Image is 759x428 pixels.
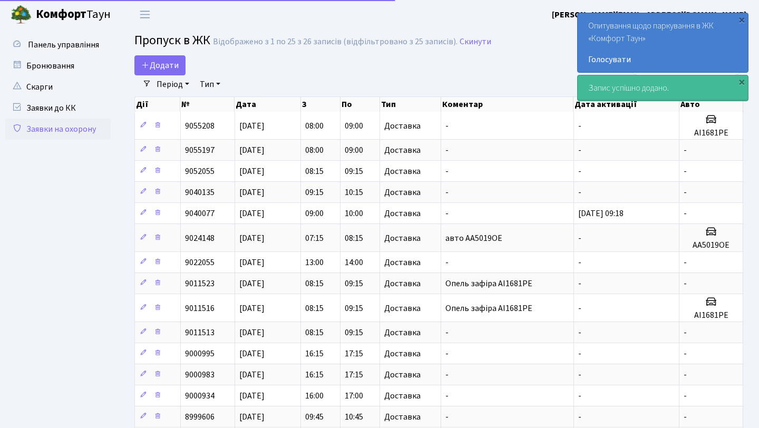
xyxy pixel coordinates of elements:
[345,390,363,402] span: 17:00
[345,257,363,268] span: 14:00
[578,232,581,244] span: -
[239,411,265,423] span: [DATE]
[28,39,99,51] span: Панель управління
[384,349,421,358] span: Доставка
[239,166,265,177] span: [DATE]
[552,9,746,21] b: [PERSON_NAME][EMAIL_ADDRESS][DOMAIN_NAME]
[5,55,111,76] a: Бронювання
[578,369,581,381] span: -
[345,303,363,314] span: 09:15
[384,188,421,197] span: Доставка
[445,187,449,198] span: -
[445,303,532,314] span: Опель зафіра АІ1681РЕ
[185,390,215,402] span: 9000934
[305,208,324,219] span: 09:00
[141,60,179,71] span: Додати
[301,97,340,112] th: З
[345,144,363,156] span: 09:00
[684,240,738,250] h5: АА5019ОЕ
[239,187,265,198] span: [DATE]
[305,232,324,244] span: 07:15
[134,55,186,75] a: Додати
[239,257,265,268] span: [DATE]
[185,144,215,156] span: 9055197
[36,6,86,23] b: Комфорт
[573,97,679,112] th: Дата активації
[445,327,449,338] span: -
[305,390,324,402] span: 16:00
[305,278,324,289] span: 08:15
[684,411,687,423] span: -
[384,392,421,400] span: Доставка
[305,327,324,338] span: 08:15
[684,310,738,320] h5: АІ1681РЕ
[684,257,687,268] span: -
[684,327,687,338] span: -
[578,120,581,132] span: -
[185,120,215,132] span: 9055208
[578,390,581,402] span: -
[345,278,363,289] span: 09:15
[684,187,687,198] span: -
[445,166,449,177] span: -
[36,6,111,24] span: Таун
[134,31,210,50] span: Пропуск в ЖК
[340,97,380,112] th: По
[235,97,301,112] th: Дата
[239,303,265,314] span: [DATE]
[578,13,748,72] div: Опитування щодо паркування в ЖК «Комфорт Таун»
[445,120,449,132] span: -
[213,37,458,47] div: Відображено з 1 по 25 з 26 записів (відфільтровано з 25 записів).
[305,348,324,359] span: 16:15
[185,232,215,244] span: 9024148
[345,348,363,359] span: 17:15
[578,144,581,156] span: -
[684,278,687,289] span: -
[578,75,748,101] div: Запис успішно додано.
[345,208,363,219] span: 10:00
[578,411,581,423] span: -
[185,187,215,198] span: 9040135
[445,369,449,381] span: -
[445,411,449,423] span: -
[239,144,265,156] span: [DATE]
[384,234,421,242] span: Доставка
[185,166,215,177] span: 9052055
[196,75,225,93] a: Тип
[239,208,265,219] span: [DATE]
[460,37,491,47] a: Скинути
[185,257,215,268] span: 9022055
[305,166,324,177] span: 08:15
[578,208,624,219] span: [DATE] 09:18
[305,411,324,423] span: 09:45
[578,257,581,268] span: -
[445,208,449,219] span: -
[736,14,747,25] div: ×
[305,144,324,156] span: 08:00
[305,187,324,198] span: 09:15
[185,303,215,314] span: 9011516
[684,208,687,219] span: -
[552,8,746,21] a: [PERSON_NAME][EMAIL_ADDRESS][DOMAIN_NAME]
[684,390,687,402] span: -
[578,348,581,359] span: -
[384,146,421,154] span: Доставка
[185,369,215,381] span: 9000983
[239,348,265,359] span: [DATE]
[5,119,111,140] a: Заявки на охорону
[588,53,737,66] a: Голосувати
[185,411,215,423] span: 8999606
[305,369,324,381] span: 16:15
[345,166,363,177] span: 09:15
[132,6,158,23] button: Переключити навігацію
[345,369,363,381] span: 17:15
[345,120,363,132] span: 09:00
[384,413,421,421] span: Доставка
[345,327,363,338] span: 09:15
[736,76,747,87] div: ×
[578,278,581,289] span: -
[5,76,111,98] a: Скарги
[239,327,265,338] span: [DATE]
[445,348,449,359] span: -
[679,97,743,112] th: Авто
